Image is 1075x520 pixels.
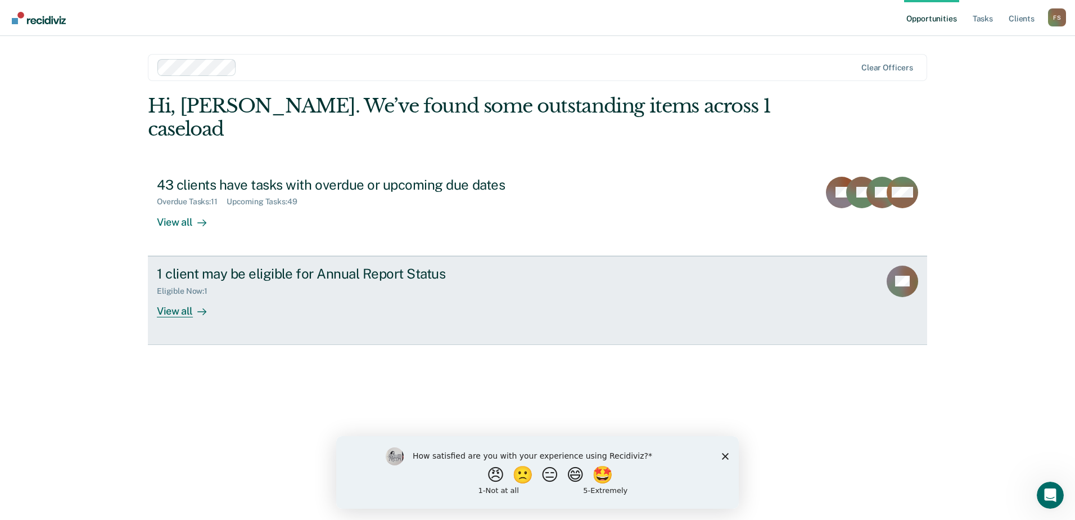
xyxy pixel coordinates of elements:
div: Upcoming Tasks : 49 [227,197,306,207]
div: Hi, [PERSON_NAME]. We’ve found some outstanding items across 1 caseload [148,95,771,141]
div: 1 client may be eligible for Annual Report Status [157,266,552,282]
a: 43 clients have tasks with overdue or upcoming due datesOverdue Tasks:11Upcoming Tasks:49View all [148,168,927,256]
div: 43 clients have tasks with overdue or upcoming due dates [157,177,552,193]
div: View all [157,295,220,317]
button: Profile dropdown button [1048,8,1066,26]
div: View all [157,207,220,228]
div: Overdue Tasks : 11 [157,197,227,207]
div: Clear officers [861,63,913,73]
a: 1 client may be eligible for Annual Report StatusEligible Now:1View all [148,256,927,345]
iframe: Intercom live chat [1037,482,1064,509]
div: F S [1048,8,1066,26]
div: Eligible Now : 1 [157,286,216,296]
iframe: Survey by Kim from Recidiviz [336,436,739,509]
img: Recidiviz [12,12,66,24]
